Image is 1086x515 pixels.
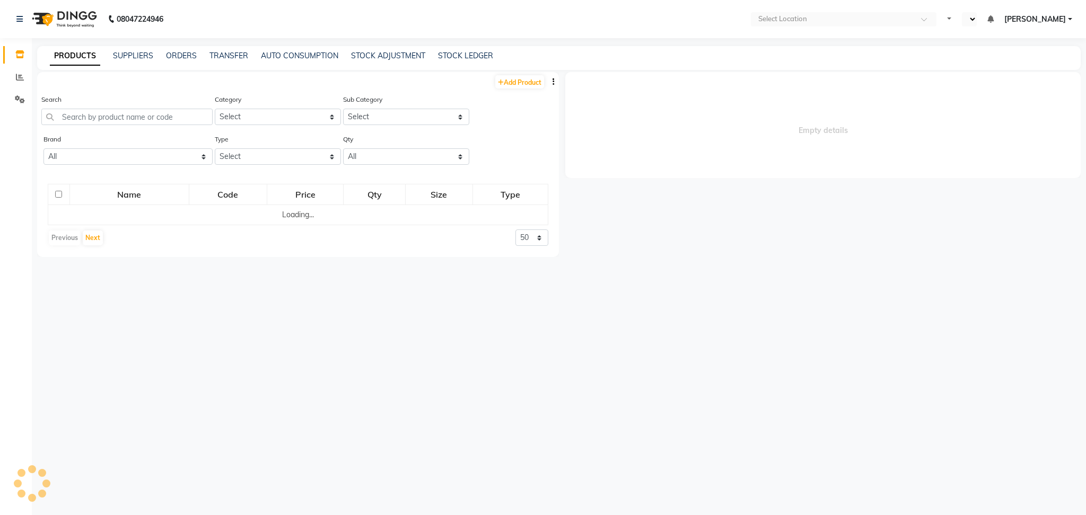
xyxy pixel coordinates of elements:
[215,135,229,144] label: Type
[71,185,188,204] div: Name
[209,51,248,60] a: TRANSFER
[495,75,544,88] a: Add Product
[438,51,493,60] a: STOCK LEDGER
[1004,14,1066,25] span: [PERSON_NAME]
[41,95,62,104] label: Search
[50,47,100,66] a: PRODUCTS
[343,135,353,144] label: Qty
[48,205,548,225] td: Loading...
[117,4,163,34] b: 08047224946
[215,95,241,104] label: Category
[343,95,382,104] label: Sub Category
[758,14,807,24] div: Select Location
[474,185,547,204] div: Type
[565,72,1081,178] span: Empty details
[261,51,338,60] a: AUTO CONSUMPTION
[43,135,61,144] label: Brand
[268,185,343,204] div: Price
[406,185,472,204] div: Size
[351,51,425,60] a: STOCK ADJUSTMENT
[83,230,103,245] button: Next
[190,185,266,204] div: Code
[166,51,197,60] a: ORDERS
[27,4,100,34] img: logo
[113,51,153,60] a: SUPPLIERS
[344,185,405,204] div: Qty
[41,109,213,125] input: Search by product name or code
